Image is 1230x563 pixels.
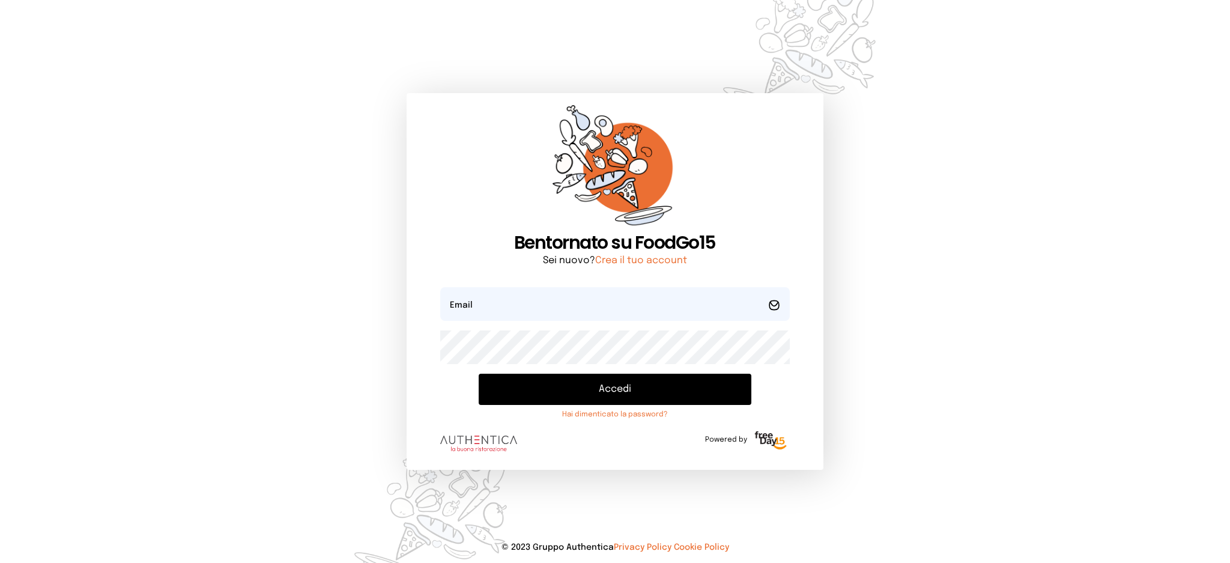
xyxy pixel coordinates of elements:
a: Cookie Policy [674,543,729,552]
a: Hai dimenticato la password? [479,410,751,419]
p: Sei nuovo? [440,254,789,268]
h1: Bentornato su FoodGo15 [440,232,789,254]
p: © 2023 Gruppo Authentica [19,541,1211,553]
span: Powered by [705,435,747,445]
img: logo.8f33a47.png [440,436,517,451]
a: Crea il tuo account [595,255,687,266]
button: Accedi [479,374,751,405]
img: logo-freeday.3e08031.png [752,429,790,453]
img: sticker-orange.65babaf.png [553,105,677,232]
a: Privacy Policy [614,543,671,552]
